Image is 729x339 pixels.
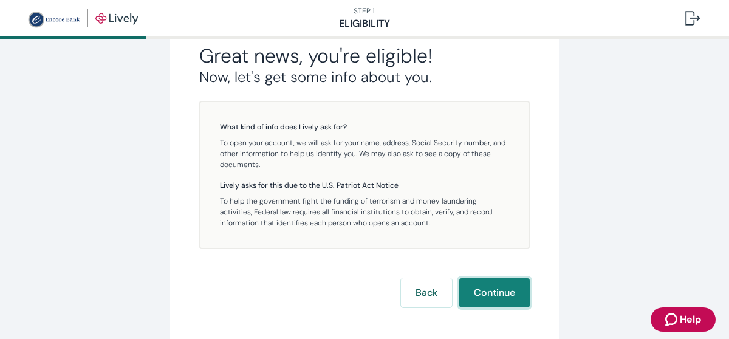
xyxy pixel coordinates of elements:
[665,312,680,327] svg: Zendesk support icon
[459,278,530,307] button: Continue
[401,278,452,307] button: Back
[199,44,530,68] h2: Great news, you're eligible!
[680,312,701,327] span: Help
[676,4,710,33] button: Log out
[199,68,530,86] h3: Now, let's get some info about you.
[220,180,509,191] h5: Lively asks for this due to the U.S. Patriot Act Notice
[220,196,509,228] p: To help the government fight the funding of terrorism and money laundering activities, Federal la...
[220,137,509,170] p: To open your account, we will ask for your name, address, Social Security number, and other infor...
[651,307,716,332] button: Zendesk support iconHelp
[27,9,138,28] img: Lively
[220,122,509,132] h5: What kind of info does Lively ask for?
